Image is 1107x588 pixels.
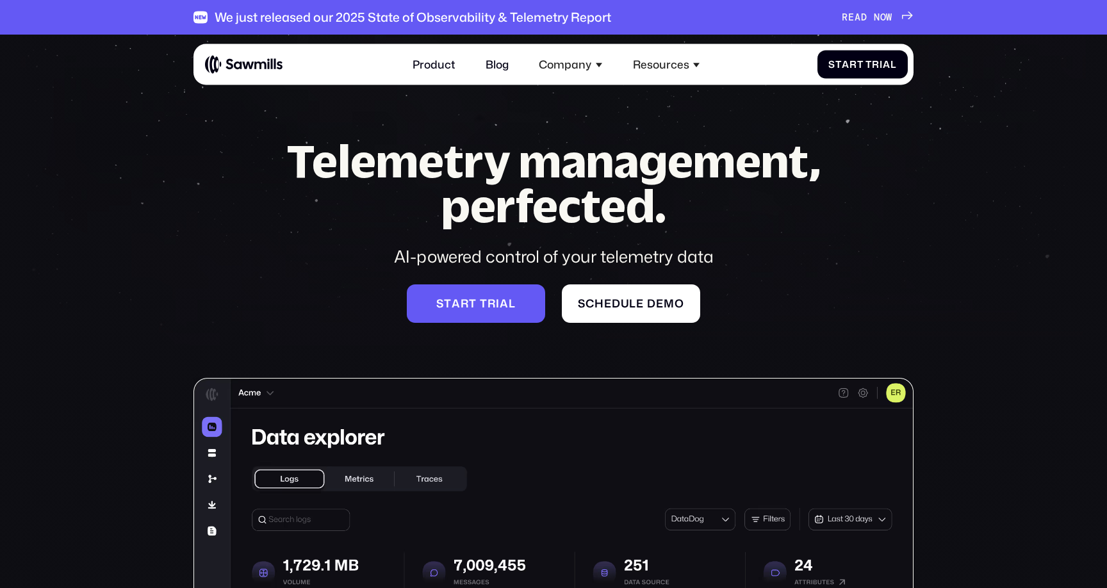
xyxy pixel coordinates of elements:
[480,297,488,311] span: t
[562,284,700,323] a: Scheduledemo
[488,297,496,311] span: r
[436,297,444,311] span: S
[880,12,887,23] span: O
[404,49,463,79] a: Product
[857,59,864,70] span: t
[865,59,872,70] span: T
[880,59,883,70] span: i
[452,297,461,311] span: a
[817,51,908,79] a: StartTrial
[842,12,848,23] span: R
[500,297,509,311] span: a
[828,59,835,70] span: S
[890,59,897,70] span: l
[407,284,545,323] a: Starttrial
[855,12,861,23] span: A
[477,49,517,79] a: Blog
[675,297,684,311] span: o
[848,12,855,23] span: E
[461,297,469,311] span: r
[594,297,604,311] span: h
[835,59,842,70] span: t
[612,297,621,311] span: d
[539,58,591,71] div: Company
[636,297,644,311] span: e
[578,297,586,311] span: S
[872,59,880,70] span: r
[625,49,709,79] div: Resources
[496,297,500,311] span: i
[604,297,612,311] span: e
[530,49,611,79] div: Company
[444,297,452,311] span: t
[629,297,636,311] span: l
[883,59,890,70] span: a
[849,59,857,70] span: r
[842,59,849,70] span: a
[647,297,656,311] span: d
[633,58,689,71] div: Resources
[259,138,848,228] h1: Telemetry management, perfected.
[886,12,892,23] span: W
[586,297,594,311] span: c
[656,297,664,311] span: e
[621,297,630,311] span: u
[664,297,675,311] span: m
[874,12,880,23] span: N
[469,297,477,311] span: t
[215,10,611,24] div: We just released our 2025 State of Observability & Telemetry Report
[861,12,867,23] span: D
[842,12,913,23] a: READNOW
[509,297,516,311] span: l
[259,245,848,268] div: AI-powered control of your telemetry data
